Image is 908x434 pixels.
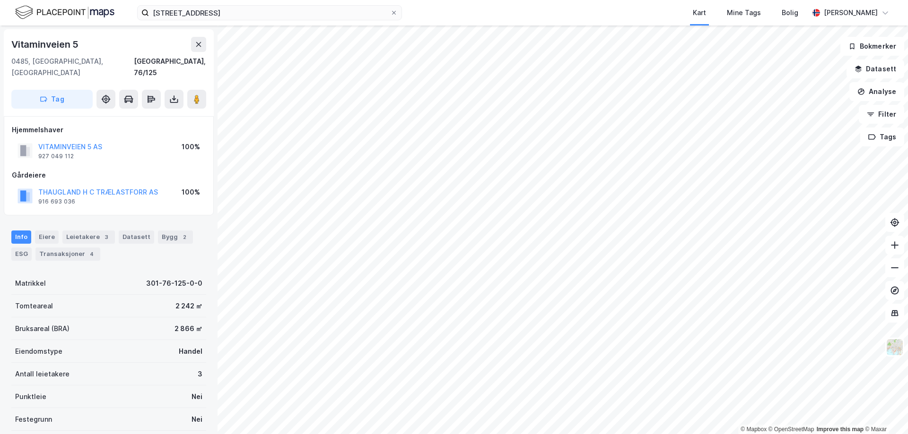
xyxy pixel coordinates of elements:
[11,56,134,78] div: 0485, [GEOGRAPHIC_DATA], [GEOGRAPHIC_DATA]
[860,128,904,146] button: Tags
[824,7,878,18] div: [PERSON_NAME]
[35,230,59,244] div: Eiere
[859,105,904,124] button: Filter
[768,426,814,433] a: OpenStreetMap
[11,90,93,109] button: Tag
[11,247,32,261] div: ESG
[87,249,96,259] div: 4
[192,391,202,402] div: Nei
[158,230,193,244] div: Bygg
[15,391,46,402] div: Punktleie
[38,153,74,160] div: 927 049 112
[12,124,206,136] div: Hjemmelshaver
[11,230,31,244] div: Info
[179,346,202,357] div: Handel
[175,323,202,334] div: 2 866 ㎡
[149,6,390,20] input: Søk på adresse, matrikkel, gårdeiere, leietakere eller personer
[35,247,100,261] div: Transaksjoner
[38,198,75,205] div: 916 693 036
[782,7,798,18] div: Bolig
[198,368,202,380] div: 3
[741,426,767,433] a: Mapbox
[15,368,70,380] div: Antall leietakere
[861,389,908,434] div: Kontrollprogram for chat
[102,232,111,242] div: 3
[182,141,200,153] div: 100%
[12,170,206,181] div: Gårdeiere
[146,278,202,289] div: 301-76-125-0-0
[62,230,115,244] div: Leietakere
[119,230,154,244] div: Datasett
[15,278,46,289] div: Matrikkel
[180,232,189,242] div: 2
[847,60,904,78] button: Datasett
[134,56,206,78] div: [GEOGRAPHIC_DATA], 76/125
[11,37,80,52] div: Vitaminveien 5
[840,37,904,56] button: Bokmerker
[886,338,904,356] img: Z
[192,414,202,425] div: Nei
[175,300,202,312] div: 2 242 ㎡
[15,346,62,357] div: Eiendomstype
[15,323,70,334] div: Bruksareal (BRA)
[693,7,706,18] div: Kart
[727,7,761,18] div: Mine Tags
[15,300,53,312] div: Tomteareal
[15,414,52,425] div: Festegrunn
[15,4,114,21] img: logo.f888ab2527a4732fd821a326f86c7f29.svg
[861,389,908,434] iframe: Chat Widget
[182,187,200,198] div: 100%
[817,426,864,433] a: Improve this map
[849,82,904,101] button: Analyse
